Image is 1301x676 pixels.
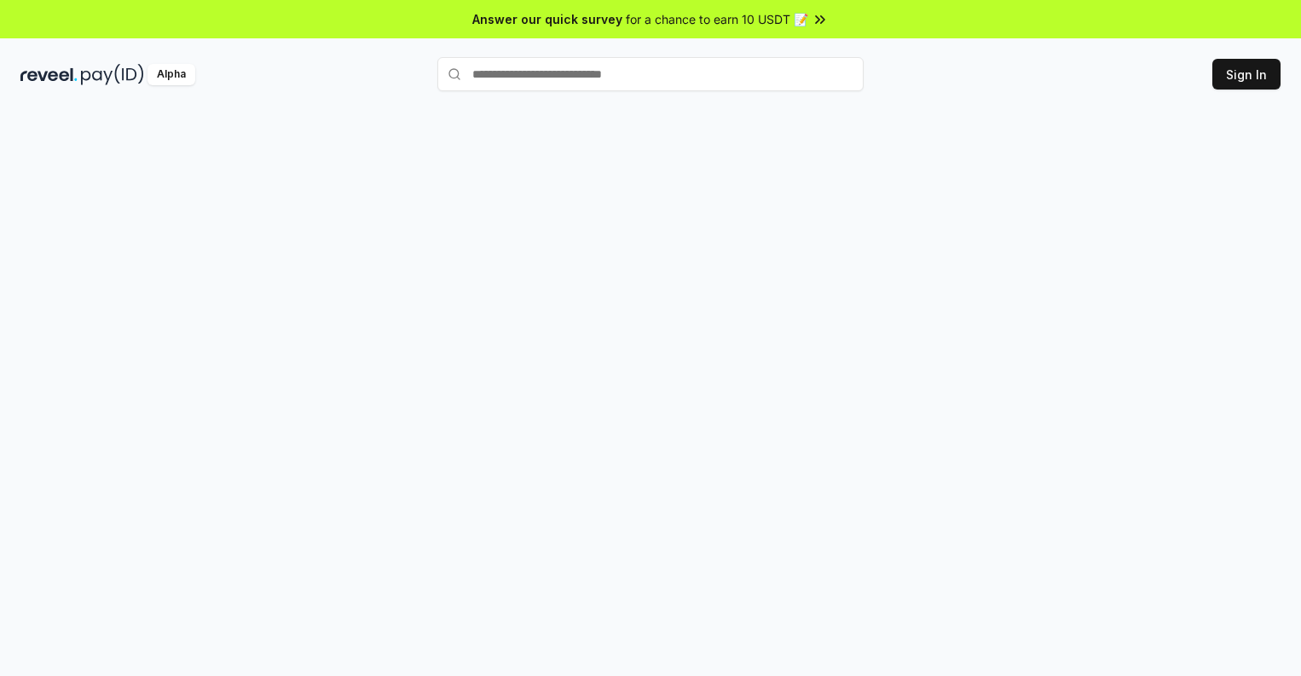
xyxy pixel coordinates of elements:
[1212,59,1281,90] button: Sign In
[147,64,195,85] div: Alpha
[20,64,78,85] img: reveel_dark
[472,10,622,28] span: Answer our quick survey
[626,10,808,28] span: for a chance to earn 10 USDT 📝
[81,64,144,85] img: pay_id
